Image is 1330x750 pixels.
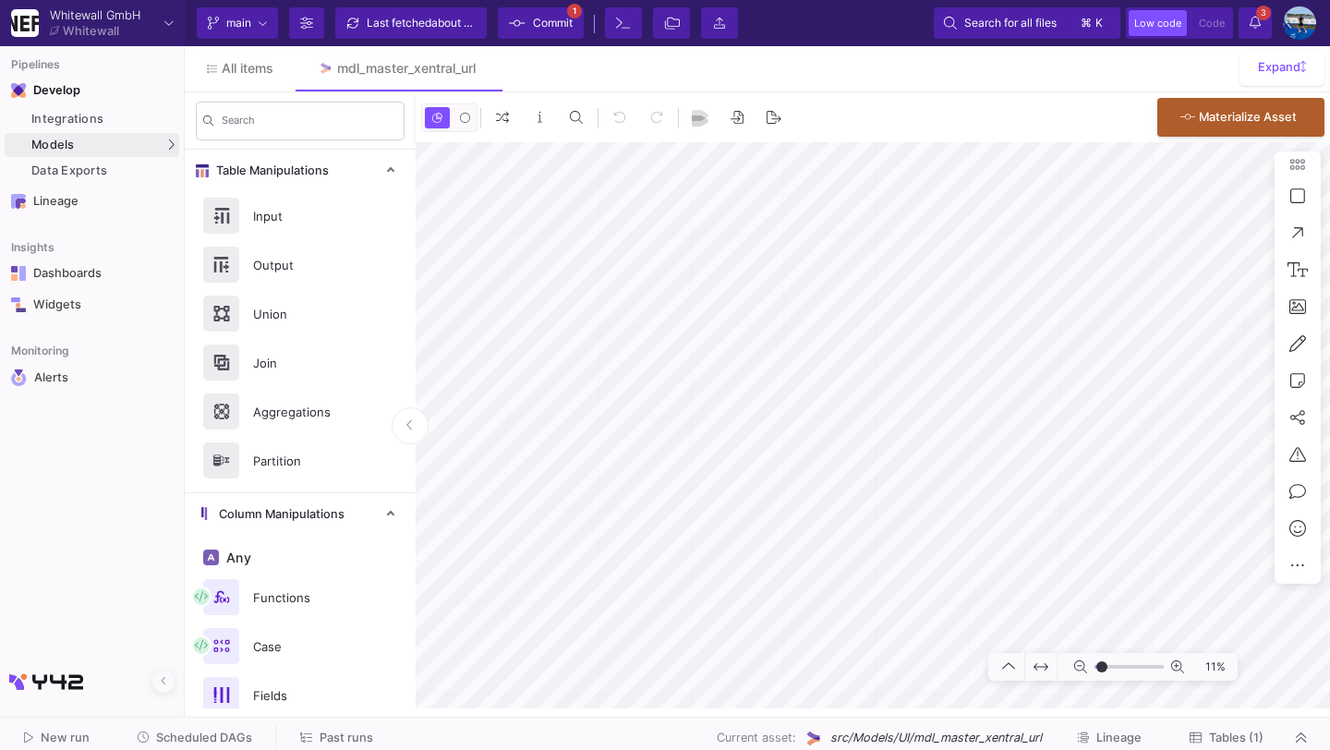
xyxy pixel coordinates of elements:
[11,9,39,37] img: YZ4Yr8zUCx6JYM5gIgaTIQYeTXdcwQjnYC8iZtTV.png
[5,187,179,216] a: Navigation iconLineage
[185,436,416,485] button: Partition
[1081,12,1092,34] span: ⌘
[50,9,140,21] div: Whitewall GmbH
[185,191,416,492] div: Table Manipulations
[1256,6,1271,20] span: 3
[717,729,796,746] span: Current asset:
[1129,10,1187,36] button: Low code
[185,573,416,622] button: Functions
[1096,731,1142,744] span: Lineage
[830,729,1042,746] span: src/Models/UI/mdl_master_xentral_url
[320,731,373,744] span: Past runs
[209,163,329,178] span: Table Manipulations
[185,338,416,387] button: Join
[1134,17,1181,30] span: Low code
[34,369,154,386] div: Alerts
[11,297,26,312] img: Navigation icon
[222,117,397,130] input: Search
[5,362,179,393] a: Navigation iconAlerts
[1283,6,1316,40] img: AEdFTp4_RXFoBzJxSaYPMZp7Iyigz82078j9C0hFtL5t=s96-c
[242,202,369,230] div: Input
[185,387,416,436] button: Aggregations
[11,83,26,98] img: Navigation icon
[197,7,278,39] button: main
[5,107,179,131] a: Integrations
[533,9,573,37] span: Commit
[1095,12,1103,34] span: k
[1199,110,1297,124] span: Materialize Asset
[33,266,153,281] div: Dashboards
[804,729,823,748] img: UI Model
[185,289,416,338] button: Union
[5,76,179,105] mat-expansion-panel-header: Navigation iconDevelop
[185,671,416,720] button: Fields
[242,398,369,426] div: Aggregations
[31,163,175,178] div: Data Exports
[185,493,416,535] mat-expansion-panel-header: Column Manipulations
[223,550,251,565] span: Any
[33,194,153,209] div: Lineage
[964,9,1057,37] span: Search for all files
[11,194,26,209] img: Navigation icon
[226,9,251,37] span: main
[934,7,1120,39] button: Search for all files⌘k
[63,25,119,37] div: Whitewall
[5,290,179,320] a: Navigation iconWidgets
[5,159,179,183] a: Data Exports
[1193,10,1230,36] button: Code
[156,731,252,744] span: Scheduled DAGs
[318,61,333,77] img: Tab icon
[11,266,26,281] img: Navigation icon
[1157,98,1324,137] button: Materialize Asset
[337,61,476,76] div: mdl_master_xentral_url
[1075,12,1110,34] button: ⌘k
[1191,651,1233,683] span: 11%
[185,191,416,240] button: Input
[5,259,179,288] a: Navigation iconDashboards
[222,61,273,76] span: All items
[242,633,369,660] div: Case
[31,138,75,152] span: Models
[185,622,416,671] button: Case
[242,300,369,328] div: Union
[212,507,345,522] span: Column Manipulations
[335,7,487,39] button: Last fetchedabout 18 hours ago
[33,297,153,312] div: Widgets
[431,16,529,30] span: about 18 hours ago
[33,83,61,98] div: Develop
[1209,731,1263,744] span: Tables (1)
[242,682,369,709] div: Fields
[242,447,369,475] div: Partition
[242,584,369,611] div: Functions
[242,251,369,279] div: Output
[498,7,584,39] button: Commit
[367,9,478,37] div: Last fetched
[242,349,369,377] div: Join
[1199,17,1225,30] span: Code
[31,112,175,127] div: Integrations
[1239,7,1272,39] button: 3
[11,369,27,386] img: Navigation icon
[185,240,416,289] button: Output
[185,150,416,191] mat-expansion-panel-header: Table Manipulations
[41,731,90,744] span: New run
